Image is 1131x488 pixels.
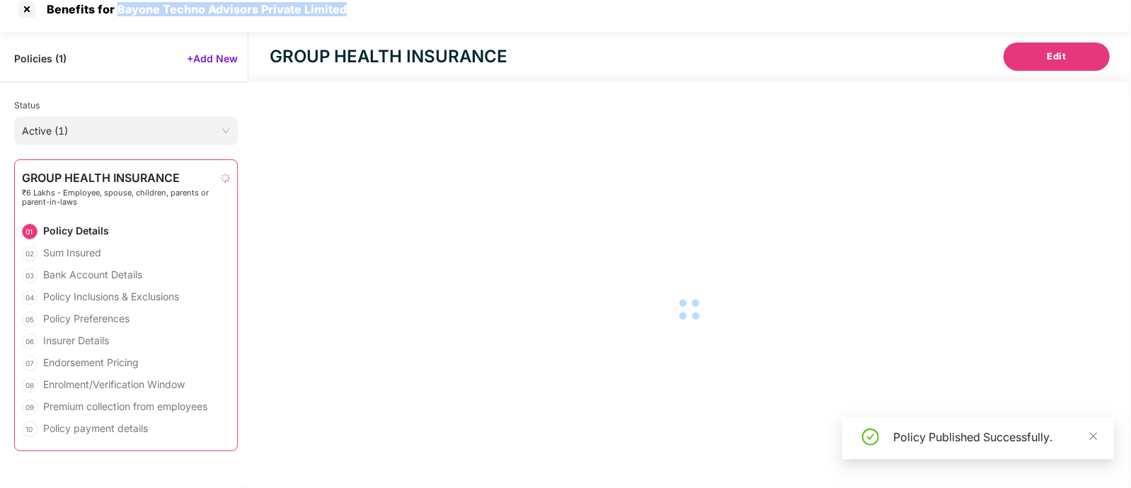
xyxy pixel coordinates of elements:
[22,171,221,184] span: GROUP HEALTH INSURANCE
[862,429,879,446] span: check-circle
[14,100,40,110] span: Status
[22,399,38,415] div: 09
[43,312,130,325] div: Policy Preferences
[22,312,38,327] div: 05
[43,290,179,303] div: Policy Inclusions & Exclusions
[43,399,207,413] div: Premium collection from employees
[43,421,148,435] div: Policy payment details
[22,356,38,371] div: 07
[22,378,38,393] div: 08
[22,421,38,437] div: 10
[893,429,1097,446] div: Policy Published Successfully.
[22,334,38,349] div: 06
[43,356,139,369] div: Endorsement Pricing
[22,246,38,261] div: 02
[14,52,67,65] span: Policies ( 1 )
[22,188,221,207] span: ₹6 Lakhs - Employee, spouse, children, parents or parent-in-laws
[270,44,507,69] div: GROUP HEALTH INSURANCE
[1047,50,1067,64] span: Edit
[22,224,38,239] div: 01
[1004,42,1110,71] button: Edit
[38,2,347,16] div: Benefits for Bayone Techno Advisors Private Limited
[43,224,109,237] div: Policy Details
[43,246,101,259] div: Sum Insured
[187,52,238,65] span: +Add New
[43,378,185,391] div: Enrolment/Verification Window
[22,290,38,305] div: 04
[43,268,142,281] div: Bank Account Details
[43,334,109,347] div: Insurer Details
[1089,431,1098,441] span: close
[22,120,230,142] span: Active (1)
[22,268,38,283] div: 03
